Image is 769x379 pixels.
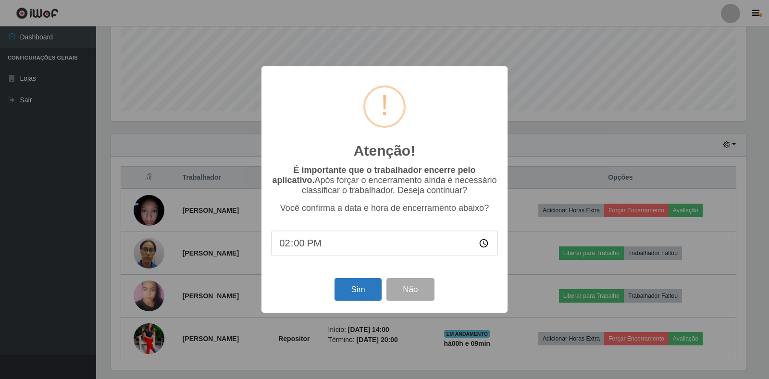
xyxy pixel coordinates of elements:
p: Após forçar o encerramento ainda é necessário classificar o trabalhador. Deseja continuar? [271,165,498,196]
b: É importante que o trabalhador encerre pelo aplicativo. [272,165,475,185]
h2: Atenção! [354,142,415,159]
button: Sim [335,278,381,301]
button: Não [386,278,434,301]
p: Você confirma a data e hora de encerramento abaixo? [271,203,498,213]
